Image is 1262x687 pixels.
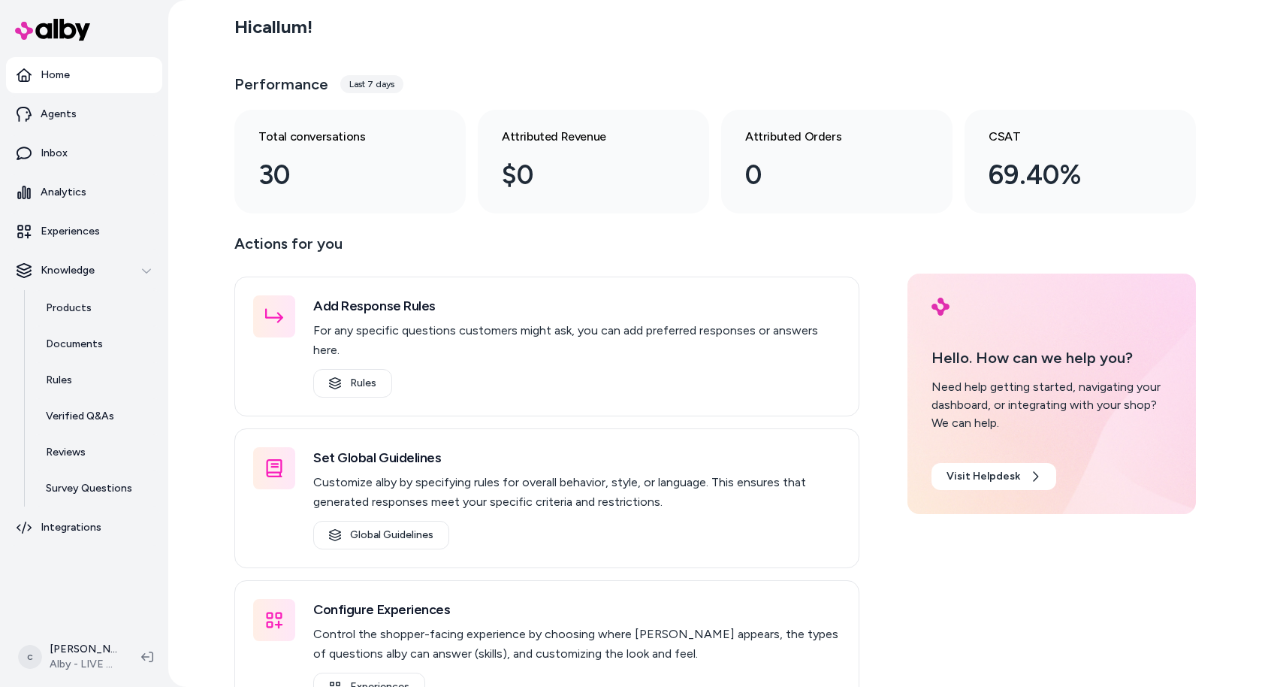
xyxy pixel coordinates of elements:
p: Control the shopper-facing experience by choosing where [PERSON_NAME] appears, the types of quest... [313,625,841,664]
p: Analytics [41,185,86,200]
a: Agents [6,96,162,132]
a: Attributed Orders 0 [721,110,953,213]
div: 69.40% [989,155,1148,195]
p: Documents [46,337,103,352]
h3: Attributed Revenue [502,128,661,146]
img: alby Logo [15,19,90,41]
div: 0 [745,155,904,195]
span: Alby - LIVE on [DOMAIN_NAME] [50,657,117,672]
a: Inbox [6,135,162,171]
a: Verified Q&As [31,398,162,434]
p: Rules [46,373,72,388]
a: Visit Helpdesk [931,463,1056,490]
p: Knowledge [41,263,95,278]
button: c[PERSON_NAME]Alby - LIVE on [DOMAIN_NAME] [9,633,129,681]
a: Integrations [6,510,162,546]
a: Documents [31,326,162,362]
div: Need help getting started, navigating your dashboard, or integrating with your shop? We can help. [931,378,1172,432]
a: Rules [31,362,162,398]
p: Experiences [41,224,100,239]
p: Inbox [41,146,68,161]
p: For any specific questions customers might ask, you can add preferred responses or answers here. [313,321,841,360]
div: 30 [258,155,418,195]
h3: Performance [234,74,328,95]
p: Integrations [41,520,101,535]
p: Home [41,68,70,83]
h2: Hi callum ! [234,16,312,38]
a: Reviews [31,434,162,471]
p: [PERSON_NAME] [50,642,117,657]
div: Last 7 days [340,75,403,93]
a: Survey Questions [31,471,162,507]
p: Actions for you [234,232,859,268]
h3: CSAT [989,128,1148,146]
p: Products [46,301,92,316]
a: Total conversations 30 [234,110,466,213]
a: Rules [313,369,392,398]
a: Attributed Revenue $0 [478,110,709,213]
h3: Add Response Rules [313,295,841,316]
h3: Attributed Orders [745,128,904,146]
h3: Set Global Guidelines [313,447,841,468]
span: c [18,645,42,669]
p: Customize alby by specifying rules for overall behavior, style, or language. This ensures that ge... [313,473,841,512]
p: Reviews [46,445,86,460]
a: Experiences [6,213,162,250]
a: Products [31,290,162,326]
p: Agents [41,107,77,122]
a: Global Guidelines [313,521,449,549]
div: $0 [502,155,661,195]
a: CSAT 69.40% [965,110,1196,213]
button: Knowledge [6,253,162,289]
h3: Configure Experiences [313,599,841,620]
p: Verified Q&As [46,409,114,424]
a: Analytics [6,174,162,210]
p: Survey Questions [46,481,132,496]
img: alby Logo [931,298,950,316]
a: Home [6,57,162,93]
p: Hello. How can we help you? [931,347,1172,369]
h3: Total conversations [258,128,418,146]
